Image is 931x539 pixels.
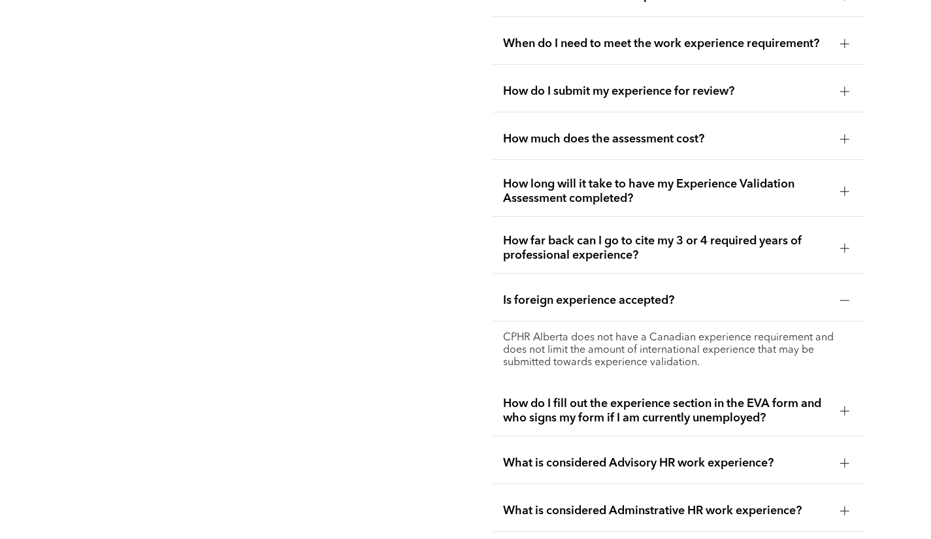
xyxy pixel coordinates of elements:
span: Is foreign experience accepted? [503,293,830,308]
span: How far back can I go to cite my 3 or 4 required years of professional experience? [503,234,830,263]
p: CPHR Alberta does not have a Canadian experience requirement and does not limit the amount of int... [503,332,855,369]
span: How long will it take to have my Experience Validation Assessment completed? [503,177,830,206]
span: How do I submit my experience for review? [503,84,830,99]
span: What is considered Adminstrative HR work experience? [503,504,830,518]
span: What is considered Advisory HR work experience? [503,456,830,470]
span: How do I fill out the experience section in the EVA form and who signs my form if I am currently ... [503,397,830,425]
span: When do I need to meet the work experience requirement? [503,37,830,51]
span: How much does the assessment cost? [503,132,830,146]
